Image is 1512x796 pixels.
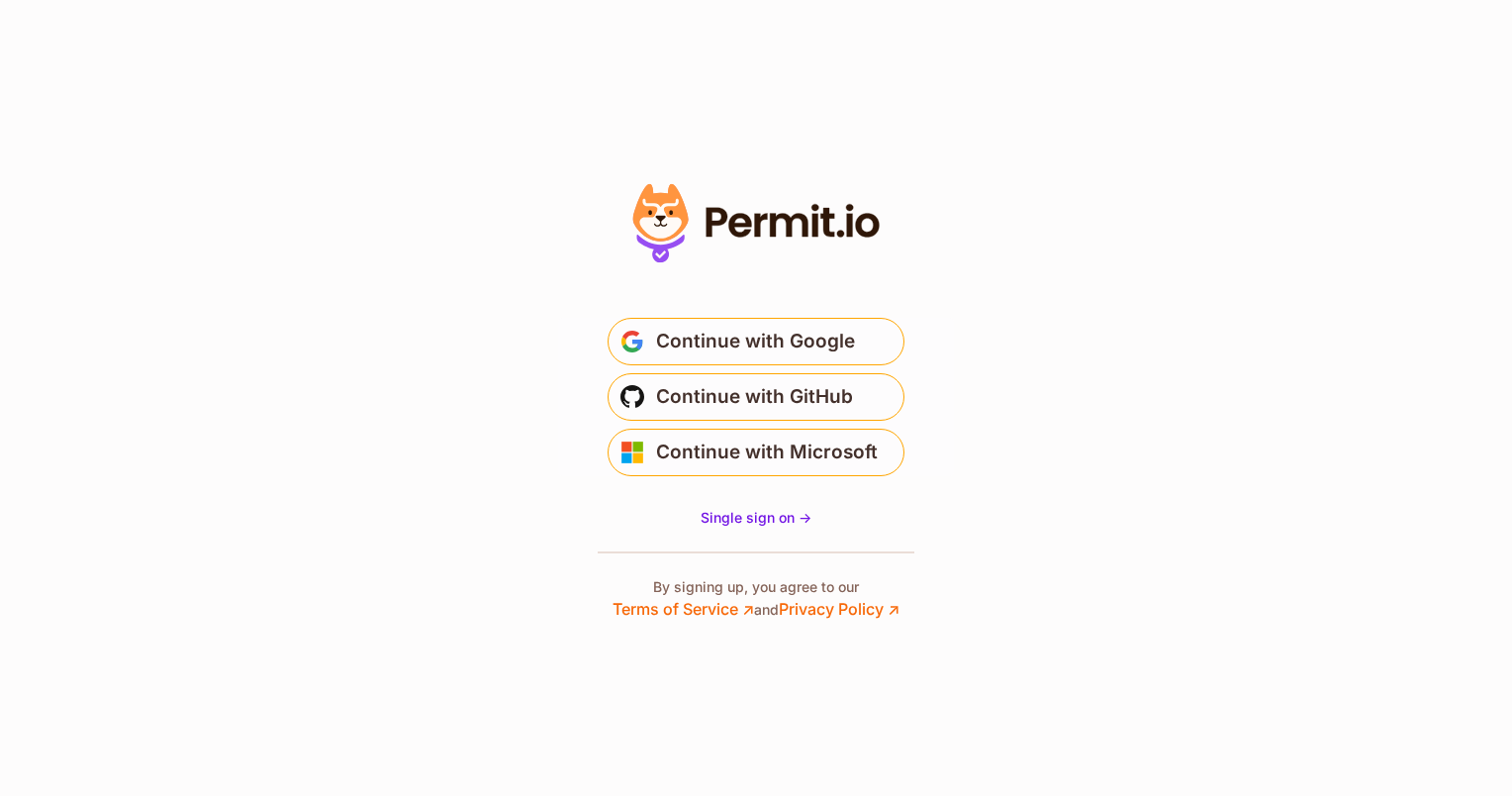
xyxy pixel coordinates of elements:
[779,599,899,619] a: Privacy Policy ↗
[613,577,899,621] p: By signing up, you agree to our and
[613,599,754,619] a: Terms of Service ↗
[656,381,853,413] span: Continue with GitHub
[656,326,855,357] span: Continue with Google
[656,437,878,468] span: Continue with Microsoft
[608,318,904,365] button: Continue with Google
[701,509,811,526] span: Single sign on ->
[608,429,904,476] button: Continue with Microsoft
[608,373,904,421] button: Continue with GitHub
[701,508,811,528] a: Single sign on ->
